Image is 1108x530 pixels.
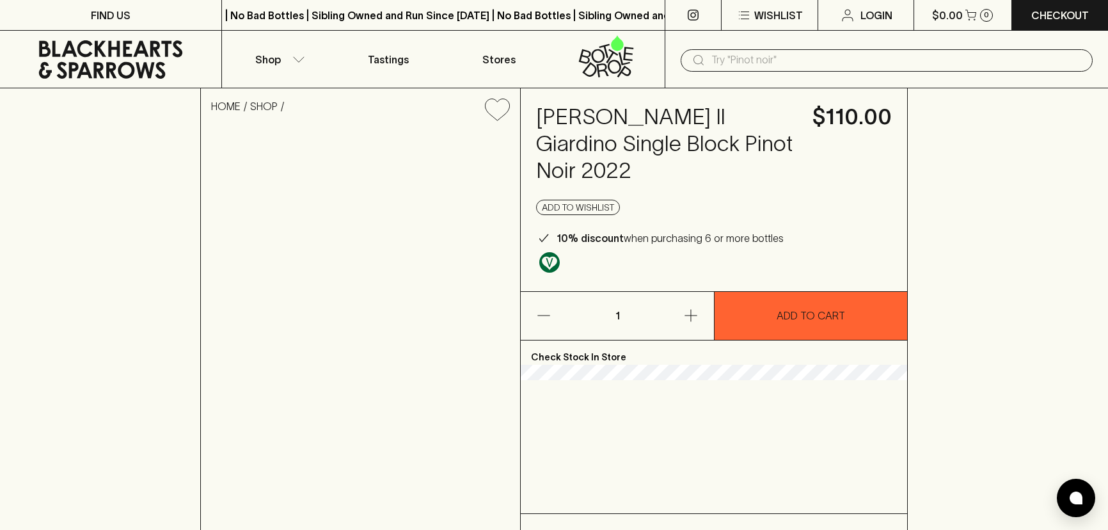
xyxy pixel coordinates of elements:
h4: [PERSON_NAME] Il Giardino Single Block Pinot Noir 2022 [536,104,797,184]
p: FIND US [91,8,131,23]
p: Wishlist [754,8,803,23]
button: ADD TO CART [715,292,907,340]
p: Shop [255,52,281,67]
p: 0 [984,12,989,19]
img: Vegan [539,252,560,273]
p: Login [860,8,892,23]
input: Try "Pinot noir" [711,50,1082,70]
p: Check Stock In Store [521,341,907,365]
p: Stores [482,52,516,67]
a: Tastings [333,31,443,88]
p: Tastings [368,52,409,67]
p: $0.00 [932,8,963,23]
h4: $110.00 [812,104,892,131]
a: HOME [211,100,241,112]
p: when purchasing 6 or more bottles [557,230,784,246]
b: 10% discount [557,232,624,244]
button: Add to wishlist [480,93,515,126]
img: bubble-icon [1070,492,1082,504]
a: Made without the use of any animal products. [536,249,563,276]
button: Add to wishlist [536,200,620,215]
p: ADD TO CART [777,308,845,323]
p: Checkout [1031,8,1089,23]
a: SHOP [250,100,278,112]
p: 1 [602,292,633,340]
a: Stores [443,31,554,88]
button: Shop [222,31,333,88]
